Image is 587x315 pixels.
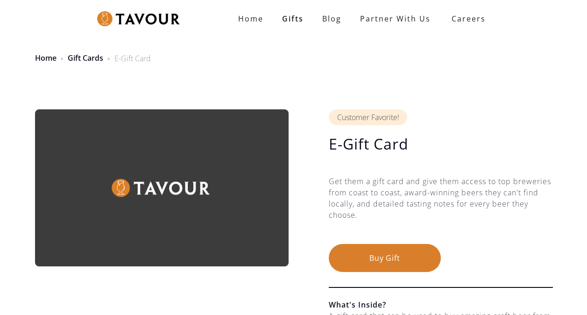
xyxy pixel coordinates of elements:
[440,6,493,32] a: Careers
[229,9,273,28] a: Home
[114,53,151,64] div: E-Gift Card
[68,53,103,63] a: Gift Cards
[35,53,57,63] a: Home
[329,299,553,310] h6: What's Inside?
[238,14,263,24] strong: Home
[452,9,486,28] strong: Careers
[329,109,407,125] div: Customer Favorite!
[329,135,553,153] h1: E-Gift Card
[313,9,351,28] a: Blog
[329,244,441,272] button: Buy Gift
[351,9,440,28] a: partner with us
[329,176,553,244] div: Get them a gift card and give them access to top breweries from coast to coast, award-winning bee...
[273,9,313,28] a: Gifts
